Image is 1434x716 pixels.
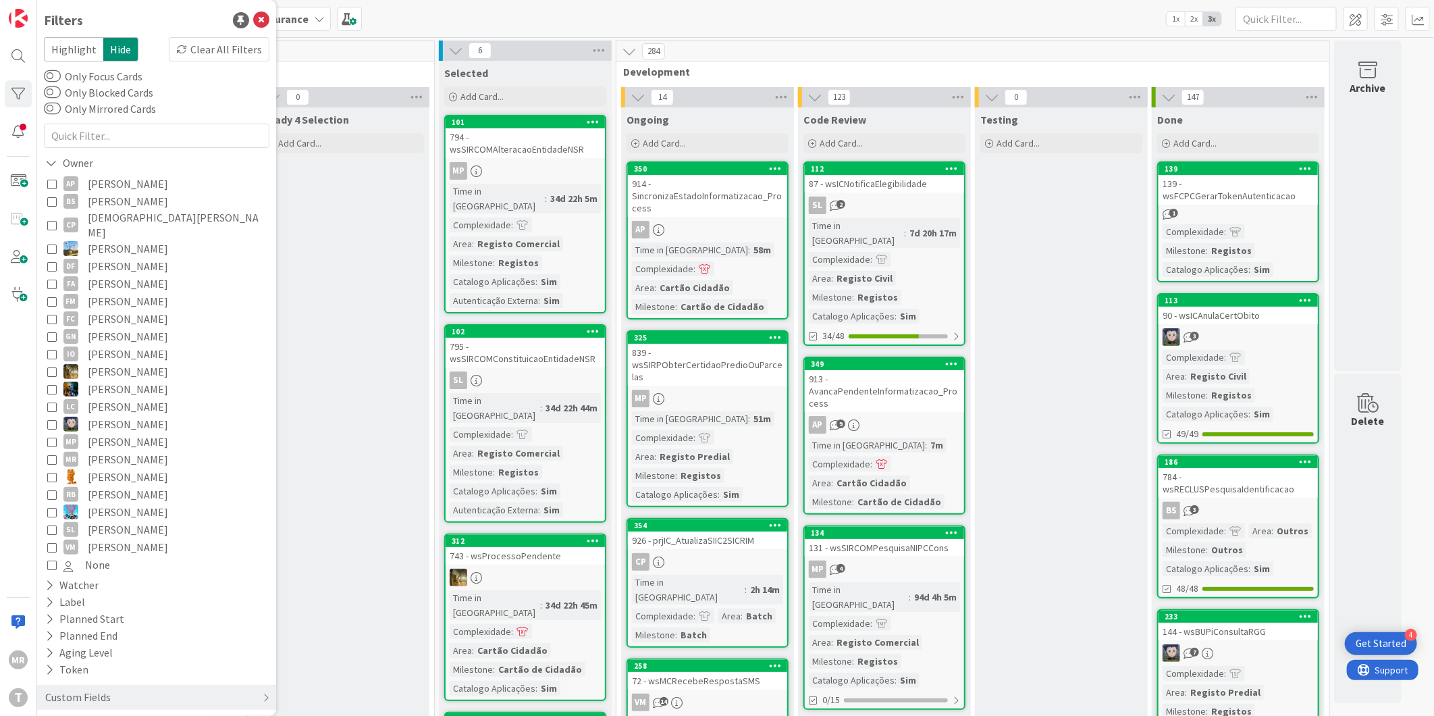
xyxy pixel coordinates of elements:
label: Only Mirrored Cards [44,101,156,117]
span: : [545,191,547,206]
div: 139139 - wsFCPCGerarTokenAutenticacao [1159,163,1318,205]
div: Registo Predial [656,449,733,464]
div: Area [450,236,472,251]
span: [PERSON_NAME] [88,538,168,556]
div: Sim [537,484,560,498]
span: [PERSON_NAME] [88,451,168,468]
div: 795 - wsSIRCOMConstituicaoEntidadeNSR [446,338,605,367]
div: AP [63,176,78,191]
span: Testing [980,113,1018,126]
img: DG [63,241,78,256]
div: Complexidade [632,261,693,276]
button: Only Blocked Cards [44,86,61,99]
span: [PERSON_NAME] [88,433,168,451]
div: Outros [1208,542,1246,557]
div: CP [63,218,78,232]
div: Complexidade [1163,350,1224,365]
div: AP [632,221,649,238]
span: : [895,309,897,324]
div: Time in [GEOGRAPHIC_DATA] [632,242,748,257]
img: LS [1163,328,1180,346]
div: Sim [540,293,563,308]
div: Catalogo Aplicações [632,487,718,502]
button: JC [PERSON_NAME] [47,363,266,380]
div: 134131 - wsSIRCOMPesquisaNIPCCons [805,527,964,557]
span: None [85,556,110,573]
div: Catalogo Aplicações [1163,262,1248,277]
button: BS [PERSON_NAME] [47,193,266,210]
div: 101 [446,116,605,128]
div: Area [809,271,831,286]
span: : [472,446,474,461]
label: Only Focus Cards [44,68,142,84]
div: 312743 - wsProcessoPendente [446,535,605,565]
span: [PERSON_NAME] [88,193,168,210]
span: : [654,449,656,464]
span: [PERSON_NAME] [88,240,168,257]
span: Development [623,65,1312,78]
span: : [1224,523,1226,538]
button: CP [DEMOGRAPHIC_DATA][PERSON_NAME] [47,210,266,240]
div: MP [628,390,787,407]
span: [PERSON_NAME] [88,328,168,345]
span: [PERSON_NAME] [88,257,168,275]
div: 102 [452,327,605,336]
div: Milestone [1163,542,1206,557]
span: 9 [837,419,845,428]
div: 131 - wsSIRCOMPesquisaNIPCCons [805,539,964,557]
div: Milestone [450,255,493,270]
span: 3 [1190,332,1199,340]
span: : [675,468,677,483]
img: LS [1163,644,1180,662]
div: Time in [GEOGRAPHIC_DATA] [632,411,748,426]
div: 7m [927,438,947,453]
div: MR [63,452,78,467]
span: : [654,280,656,295]
div: 58m [750,242,774,257]
div: 139 - wsFCPCGerarTokenAutenticacao [1159,175,1318,205]
button: RB [PERSON_NAME] [47,486,266,503]
button: LS [PERSON_NAME] [47,415,266,433]
div: 134 [805,527,964,539]
span: Code Review [803,113,866,126]
div: Registos [495,255,542,270]
div: 34d 22h 5m [547,191,601,206]
div: GN [63,329,78,344]
button: SF [PERSON_NAME] [47,503,266,521]
img: SF [63,505,78,519]
div: 139 [1165,164,1318,174]
button: DF [PERSON_NAME] [47,257,266,275]
button: JC [PERSON_NAME] [47,380,266,398]
div: Archive [1350,80,1386,96]
span: [PERSON_NAME] [88,345,168,363]
span: [PERSON_NAME] [88,310,168,328]
div: Area [1163,369,1185,384]
span: : [1206,388,1208,403]
div: Milestone [809,290,852,305]
div: 34d 22h 44m [542,401,601,415]
div: Catalogo Aplicações [450,484,535,498]
div: AP [809,416,826,434]
div: FC [63,311,78,326]
div: MP [805,561,964,578]
div: Complexidade [809,252,870,267]
span: Add Card... [1173,137,1217,149]
span: : [675,299,677,314]
span: : [1185,369,1187,384]
span: 147 [1181,89,1204,105]
div: SL [446,372,605,389]
div: Cartão de Cidadão [677,299,768,314]
div: Area [632,449,654,464]
div: Registos [854,290,901,305]
span: 6 [469,43,492,59]
span: 14 [651,89,674,105]
span: Add Card... [643,137,686,149]
div: Registos [1208,388,1255,403]
div: 7d 20h 17m [906,226,960,240]
span: [PERSON_NAME] [88,486,168,503]
div: Complexidade [1163,224,1224,239]
div: 350914 - SincronizaEstadoInformatizacao_Process [628,163,787,217]
div: Sim [1250,262,1273,277]
span: Support [28,2,61,18]
span: : [1271,523,1273,538]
